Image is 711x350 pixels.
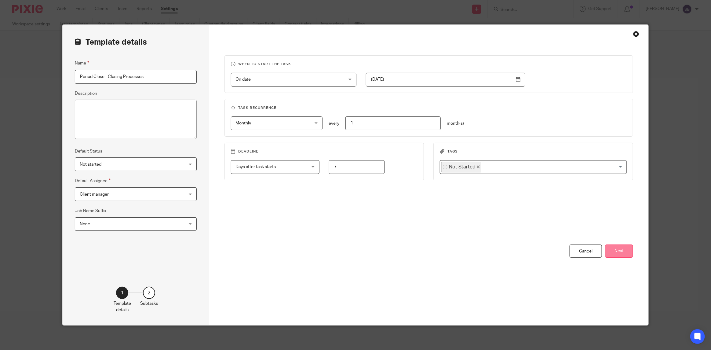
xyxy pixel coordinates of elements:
label: Description [75,90,97,97]
p: Template details [114,300,131,313]
label: Default Status [75,148,102,154]
div: Close this dialog window [633,31,639,37]
div: Cancel [570,245,602,258]
span: Days after task starts [236,165,276,169]
button: Next [605,245,633,258]
input: Search for option [482,162,623,172]
span: Client manager [80,192,109,197]
div: 2 [143,287,155,299]
h3: Deadline [231,149,418,154]
h3: When to start the task [231,62,627,67]
span: On date [236,77,251,82]
p: Subtasks [140,300,158,307]
h2: Template details [75,37,147,47]
div: 1 [116,287,128,299]
label: Job Name Suffix [75,208,106,214]
span: Not Started [449,164,476,170]
span: month(s) [447,121,464,126]
p: every [329,120,339,127]
label: Default Assignee [75,177,111,184]
span: None [80,222,90,226]
h3: Task recurrence [231,105,627,110]
label: Name [75,60,89,67]
div: Search for option [440,160,627,174]
h3: Tags [440,149,627,154]
span: Monthly [236,121,251,125]
button: Deselect Not Started [477,165,480,168]
span: Not started [80,162,101,167]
